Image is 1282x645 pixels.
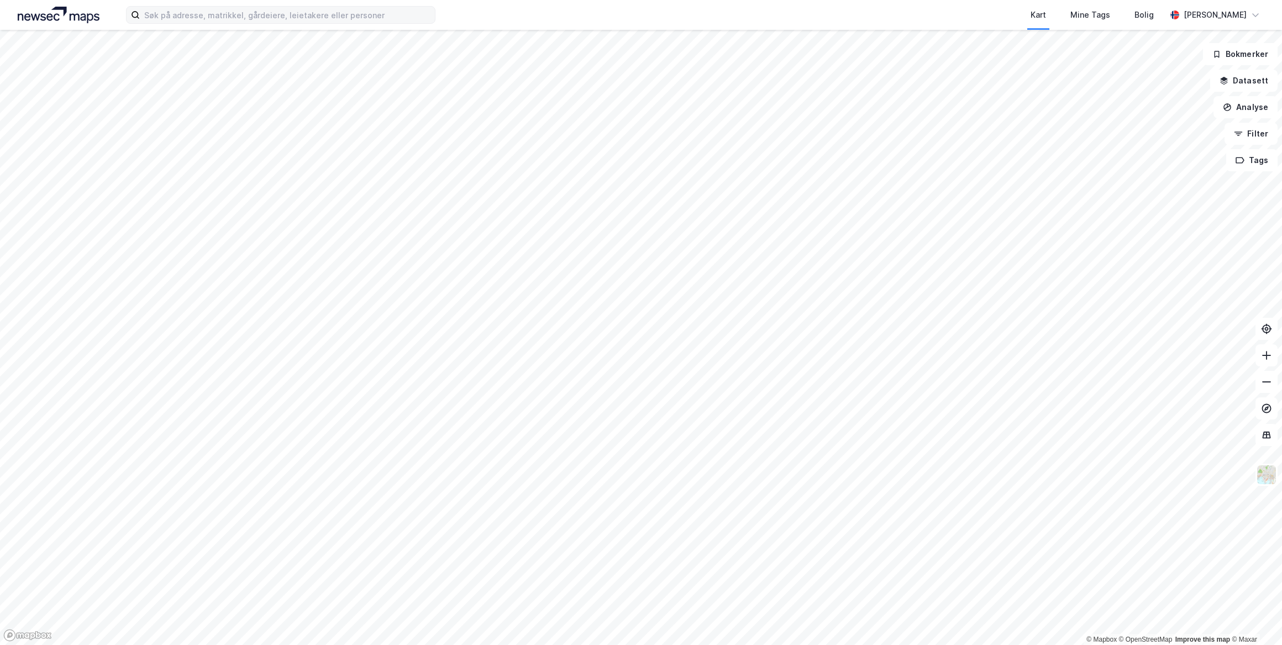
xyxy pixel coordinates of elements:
div: Bolig [1134,8,1154,22]
div: Kart [1031,8,1046,22]
img: logo.a4113a55bc3d86da70a041830d287a7e.svg [18,7,99,23]
iframe: Chat Widget [1227,592,1282,645]
div: Mine Tags [1070,8,1110,22]
input: Søk på adresse, matrikkel, gårdeiere, leietakere eller personer [140,7,435,23]
div: Kontrollprogram for chat [1227,592,1282,645]
div: [PERSON_NAME] [1184,8,1247,22]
